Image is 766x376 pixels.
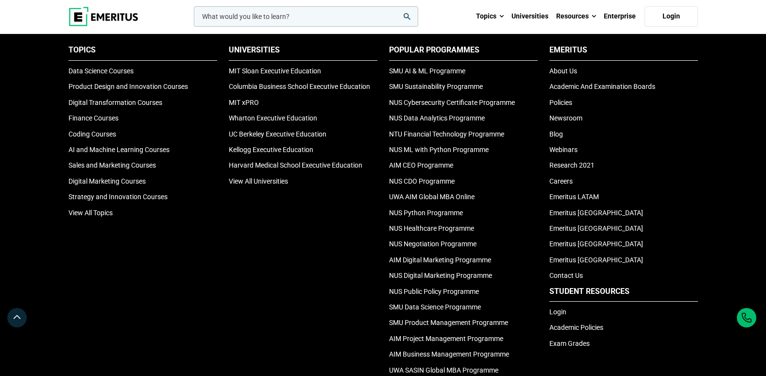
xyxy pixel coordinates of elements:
a: AI and Machine Learning Courses [68,146,170,154]
a: Policies [549,99,572,106]
a: NUS ML with Python Programme [389,146,489,154]
a: Kellogg Executive Education [229,146,313,154]
a: Contact Us [549,272,583,279]
a: Emeritus [GEOGRAPHIC_DATA] [549,240,643,248]
a: Digital Transformation Courses [68,99,162,106]
a: View All Universities [229,177,288,185]
a: View All Topics [68,209,113,217]
a: NUS Public Policy Programme [389,288,479,295]
a: Academic And Examination Boards [549,83,655,90]
a: Product Design and Innovation Courses [68,83,188,90]
a: NUS Negotiation Programme [389,240,477,248]
a: Login [645,6,698,27]
a: Careers [549,177,573,185]
a: About Us [549,67,577,75]
a: NUS Python Programme [389,209,463,217]
a: Exam Grades [549,340,590,347]
a: MIT xPRO [229,99,259,106]
a: Columbia Business School Executive Education [229,83,370,90]
a: Coding Courses [68,130,116,138]
a: Academic Policies [549,324,603,331]
a: Data Science Courses [68,67,134,75]
a: AIM Business Management Programme [389,350,509,358]
a: Strategy and Innovation Courses [68,193,168,201]
a: AIM Project Management Programme [389,335,503,342]
a: Digital Marketing Courses [68,177,146,185]
a: NUS Digital Marketing Programme [389,272,492,279]
a: AIM CEO Programme [389,161,453,169]
a: Finance Courses [68,114,119,122]
a: Harvard Medical School Executive Education [229,161,362,169]
a: Emeritus [GEOGRAPHIC_DATA] [549,209,643,217]
a: Webinars [549,146,578,154]
a: Blog [549,130,563,138]
a: Emeritus LATAM [549,193,599,201]
a: NUS Cybersecurity Certificate Programme [389,99,515,106]
a: UWA SASIN Global MBA Programme [389,366,498,374]
a: NUS Healthcare Programme [389,224,474,232]
a: UWA AIM Global MBA Online [389,193,475,201]
a: AIM Digital Marketing Programme [389,256,491,264]
a: Newsroom [549,114,582,122]
a: Sales and Marketing Courses [68,161,156,169]
input: woocommerce-product-search-field-0 [194,6,418,27]
a: Research 2021 [549,161,595,169]
a: Emeritus [GEOGRAPHIC_DATA] [549,224,643,232]
a: SMU Sustainability Programme [389,83,483,90]
a: NUS Data Analytics Programme [389,114,485,122]
a: Emeritus [GEOGRAPHIC_DATA] [549,256,643,264]
a: Wharton Executive Education [229,114,317,122]
a: MIT Sloan Executive Education [229,67,321,75]
a: SMU AI & ML Programme [389,67,465,75]
a: NTU Financial Technology Programme [389,130,504,138]
a: Login [549,308,566,316]
a: NUS CDO Programme [389,177,455,185]
a: SMU Data Science Programme [389,303,481,311]
a: SMU Product Management Programme [389,319,508,326]
a: UC Berkeley Executive Education [229,130,326,138]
